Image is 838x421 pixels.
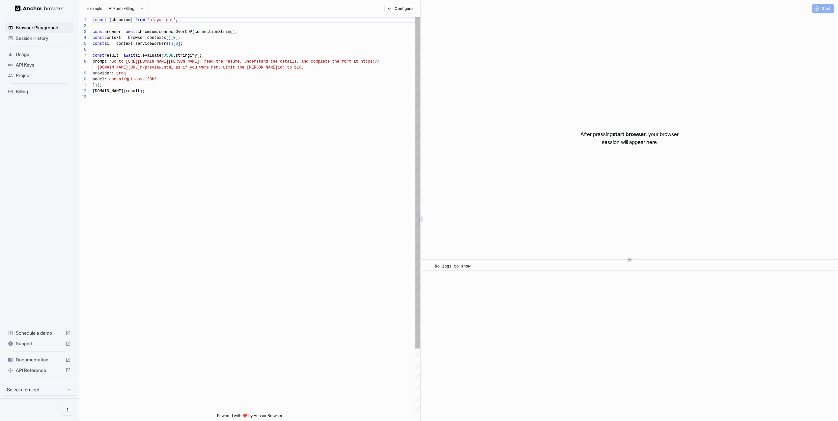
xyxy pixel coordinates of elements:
div: Usage [5,49,73,60]
span: prompt: [93,59,109,64]
span: const [93,42,104,46]
span: ) [168,36,171,40]
span: ; [100,83,102,88]
div: Schedule a demo [5,328,73,338]
span: 0 [176,42,178,46]
span: [DOMAIN_NAME] [93,89,124,94]
img: Anchor Logo [15,5,64,12]
span: Billing [16,88,71,95]
span: ( [168,42,171,46]
div: 5 [79,41,86,47]
span: ) [95,83,97,88]
div: 11 [79,82,86,88]
span: context = browser.contexts [104,36,166,40]
button: Open menu [62,404,73,416]
span: chromium.connectOverCDP [138,30,192,34]
span: API Reference [16,367,63,374]
div: Support [5,338,73,349]
span: [ [173,42,176,46]
div: 3 [79,29,86,35]
span: const [93,36,104,40]
span: ad the resume, understand the details, and complet [209,59,327,64]
span: ​ [427,263,430,270]
div: Browser Playground [5,22,73,33]
div: 7 [79,53,86,59]
span: Documentation [16,356,63,363]
span: connectionString [195,30,233,34]
div: 9 [79,70,86,76]
span: ; [235,30,237,34]
span: import [93,18,107,22]
span: ( [192,30,194,34]
div: Project [5,70,73,81]
span: const [93,53,104,58]
span: Browser Playground [16,24,71,31]
span: [DOMAIN_NAME][URL] [97,65,140,70]
span: ; [180,42,182,46]
span: ; [142,89,145,94]
div: 10 [79,76,86,82]
span: } [130,18,133,22]
span: chromium [112,18,131,22]
span: provider: [93,71,114,76]
span: , [128,71,130,76]
span: No logs to show [435,264,470,269]
span: ( [197,53,199,58]
span: from [135,18,145,22]
div: Billing [5,86,73,97]
div: API Reference [5,365,73,376]
span: JSON [164,53,173,58]
span: ) [233,30,235,34]
span: ; [178,36,180,40]
span: ; [176,18,178,22]
span: ( [161,53,164,58]
span: ion to $10.' [278,65,306,70]
span: result = [104,53,124,58]
span: Schedule a demo [16,330,63,336]
span: 0 [173,36,176,40]
span: await [126,30,138,34]
span: await [124,53,135,58]
span: e the form at https:// [327,59,379,64]
div: 8 [79,59,86,65]
span: ) [97,83,99,88]
span: 'playwright' [147,18,176,22]
div: API Keys [5,60,73,70]
span: ai.evaluate [135,53,161,58]
span: { [109,18,111,22]
span: const [93,30,104,34]
span: , [306,65,308,70]
div: Session History [5,33,73,43]
div: Documentation [5,354,73,365]
div: 1 [79,17,86,23]
span: ) [171,42,173,46]
span: [ [171,36,173,40]
span: API Keys [16,62,71,68]
p: After pressing , your browser session will appear here [580,130,679,146]
span: model: [93,77,107,82]
div: 2 [79,23,86,29]
span: start browser [613,131,646,137]
div: 13 [79,94,86,100]
span: Powered with ❤️ by Anchor Browser [217,413,282,421]
div: 6 [79,47,86,53]
span: result [126,89,140,94]
span: Support [16,340,63,347]
span: ] [176,36,178,40]
span: ( [166,36,168,40]
span: ] [178,42,180,46]
span: Project [16,72,71,79]
span: { [199,53,202,58]
span: ( [124,89,126,94]
span: browser = [104,30,126,34]
div: 12 [79,88,86,94]
div: 4 [79,35,86,41]
span: ai = context.serviceWorkers [104,42,168,46]
span: 'openai/gpt-oss-120b' [107,77,156,82]
span: example: [87,6,103,11]
span: Usage [16,51,71,58]
span: Session History [16,35,71,42]
span: .stringify [173,53,197,58]
span: } [93,83,95,88]
span: 'Go to [URL][DOMAIN_NAME][PERSON_NAME], re [109,59,209,64]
